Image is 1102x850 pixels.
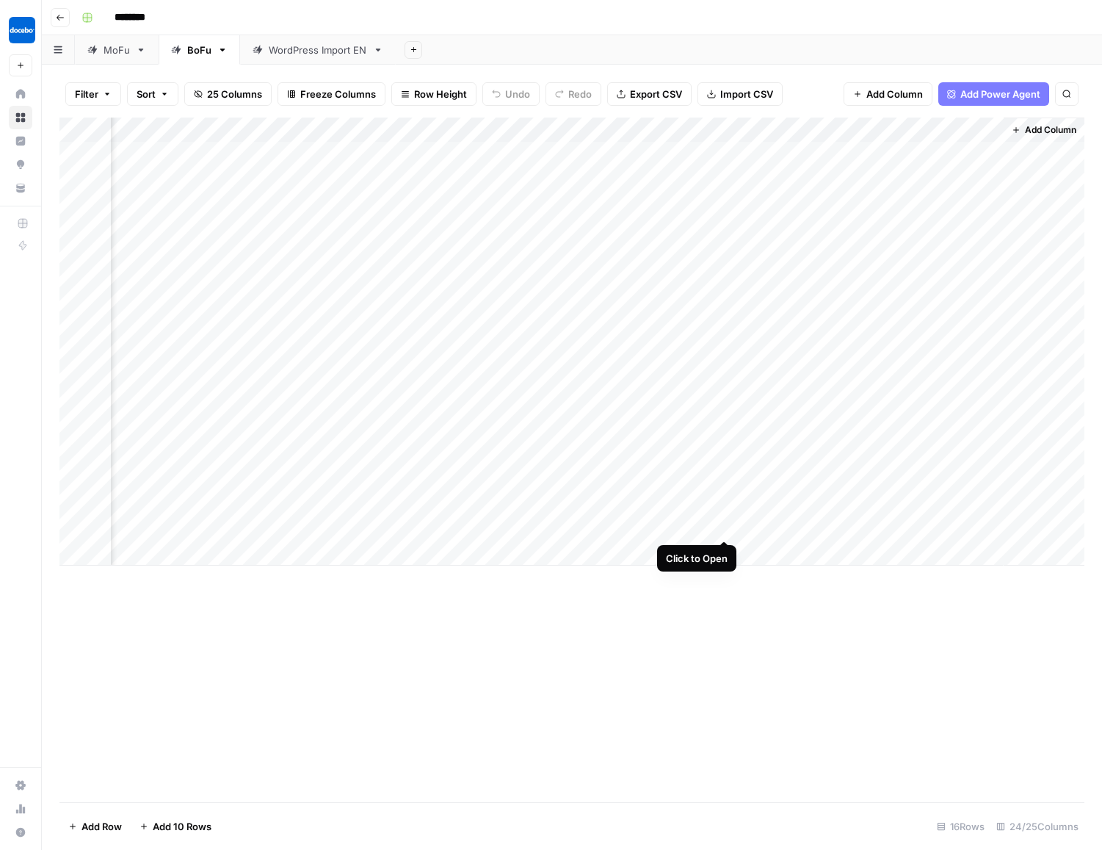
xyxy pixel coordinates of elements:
[414,87,467,101] span: Row Height
[184,82,272,106] button: 25 Columns
[59,815,131,838] button: Add Row
[9,129,32,153] a: Insights
[505,87,530,101] span: Undo
[697,82,783,106] button: Import CSV
[75,87,98,101] span: Filter
[75,35,159,65] a: MoFu
[278,82,385,106] button: Freeze Columns
[482,82,540,106] button: Undo
[960,87,1040,101] span: Add Power Agent
[159,35,240,65] a: BoFu
[607,82,692,106] button: Export CSV
[9,12,32,48] button: Workspace: Docebo
[131,815,220,838] button: Add 10 Rows
[9,176,32,200] a: Your Data
[938,82,1049,106] button: Add Power Agent
[1025,123,1076,137] span: Add Column
[104,43,130,57] div: MoFu
[9,821,32,844] button: Help + Support
[391,82,476,106] button: Row Height
[81,819,122,834] span: Add Row
[9,17,35,43] img: Docebo Logo
[207,87,262,101] span: 25 Columns
[300,87,376,101] span: Freeze Columns
[9,797,32,821] a: Usage
[153,819,211,834] span: Add 10 Rows
[65,82,121,106] button: Filter
[187,43,211,57] div: BoFu
[1006,120,1082,140] button: Add Column
[844,82,932,106] button: Add Column
[240,35,396,65] a: WordPress Import EN
[269,43,367,57] div: WordPress Import EN
[866,87,923,101] span: Add Column
[137,87,156,101] span: Sort
[9,153,32,176] a: Opportunities
[990,815,1084,838] div: 24/25 Columns
[9,82,32,106] a: Home
[545,82,601,106] button: Redo
[9,774,32,797] a: Settings
[931,815,990,838] div: 16 Rows
[568,87,592,101] span: Redo
[630,87,682,101] span: Export CSV
[127,82,178,106] button: Sort
[666,551,728,566] div: Click to Open
[720,87,773,101] span: Import CSV
[9,106,32,129] a: Browse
